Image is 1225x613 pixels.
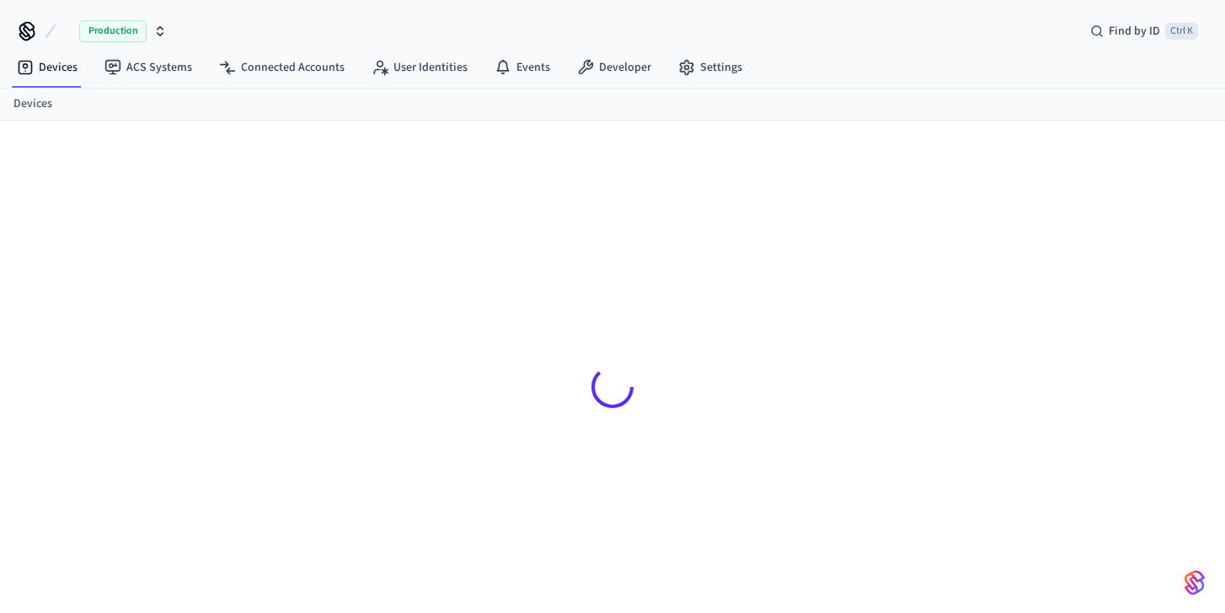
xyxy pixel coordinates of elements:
[206,52,358,83] a: Connected Accounts
[1165,23,1198,40] span: Ctrl K
[13,95,52,113] a: Devices
[665,52,756,83] a: Settings
[358,52,481,83] a: User Identities
[1109,23,1160,40] span: Find by ID
[564,52,665,83] a: Developer
[481,52,564,83] a: Events
[91,52,206,83] a: ACS Systems
[1077,16,1212,46] div: Find by IDCtrl K
[79,20,147,42] span: Production
[1185,569,1205,596] img: SeamLogoGradient.69752ec5.svg
[3,52,91,83] a: Devices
